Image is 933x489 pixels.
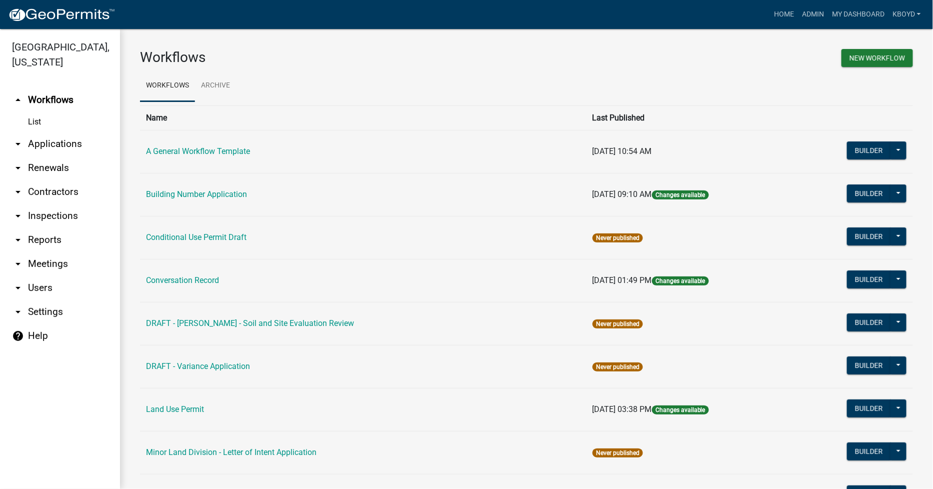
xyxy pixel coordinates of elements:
button: New Workflow [841,49,913,67]
i: arrow_drop_down [12,282,24,294]
h3: Workflows [140,49,519,66]
a: kboyd [888,5,925,24]
a: Archive [195,70,236,102]
i: arrow_drop_up [12,94,24,106]
span: Changes available [652,276,709,285]
i: arrow_drop_down [12,234,24,246]
span: Never published [592,448,643,457]
span: [DATE] 03:38 PM [592,404,652,414]
th: Last Published [586,105,795,130]
span: [DATE] 10:54 AM [592,146,652,156]
span: [DATE] 01:49 PM [592,275,652,285]
button: Builder [847,356,891,374]
a: DRAFT - Variance Application [146,361,250,371]
i: arrow_drop_down [12,306,24,318]
i: arrow_drop_down [12,186,24,198]
i: arrow_drop_down [12,210,24,222]
a: Conversation Record [146,275,219,285]
span: Changes available [652,405,709,414]
button: Builder [847,442,891,460]
button: Builder [847,270,891,288]
a: Workflows [140,70,195,102]
button: Builder [847,141,891,159]
span: Never published [592,362,643,371]
a: Home [770,5,798,24]
span: [DATE] 09:10 AM [592,189,652,199]
button: Builder [847,399,891,417]
a: A General Workflow Template [146,146,250,156]
a: Admin [798,5,828,24]
a: Minor Land Division - Letter of Intent Application [146,447,316,457]
span: Never published [592,319,643,328]
th: Name [140,105,586,130]
span: Never published [592,233,643,242]
a: Building Number Application [146,189,247,199]
a: My Dashboard [828,5,888,24]
a: Conditional Use Permit Draft [146,232,246,242]
i: help [12,330,24,342]
button: Builder [847,184,891,202]
a: Land Use Permit [146,404,204,414]
i: arrow_drop_down [12,258,24,270]
button: Builder [847,313,891,331]
i: arrow_drop_down [12,138,24,150]
span: Changes available [652,190,709,199]
button: Builder [847,227,891,245]
i: arrow_drop_down [12,162,24,174]
a: DRAFT - [PERSON_NAME] - Soil and Site Evaluation Review [146,318,354,328]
